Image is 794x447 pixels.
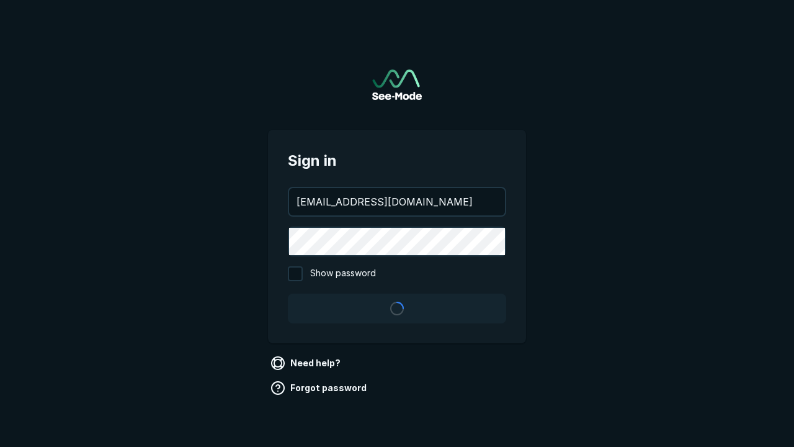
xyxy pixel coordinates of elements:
span: Sign in [288,150,506,172]
img: See-Mode Logo [372,70,422,100]
input: your@email.com [289,188,505,215]
span: Show password [310,266,376,281]
a: Forgot password [268,378,372,398]
a: Need help? [268,353,346,373]
a: Go to sign in [372,70,422,100]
